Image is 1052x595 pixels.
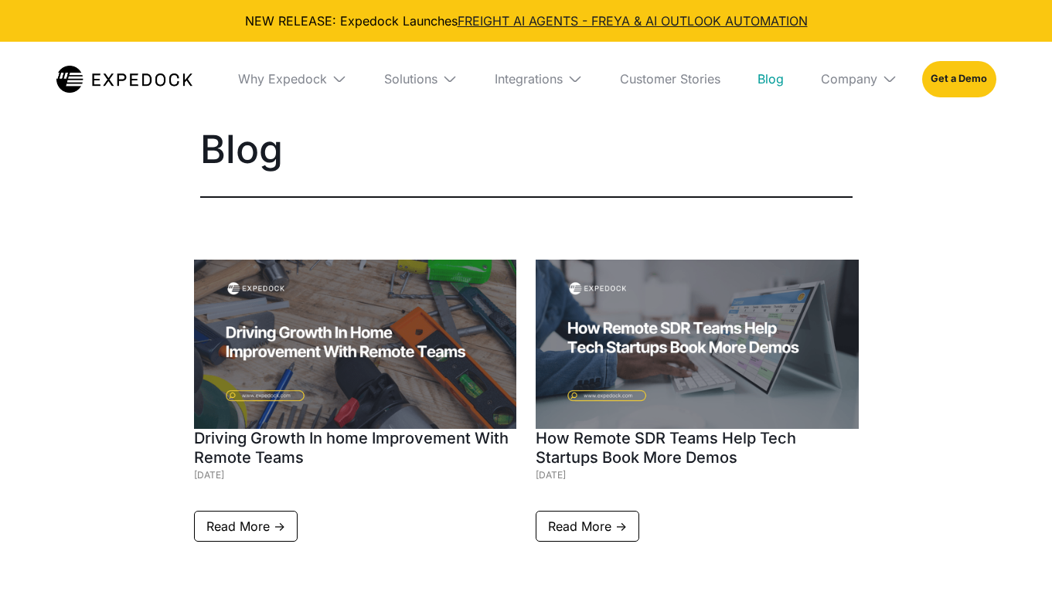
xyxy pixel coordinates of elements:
h1: How Remote SDR Teams Help Tech Startups Book More Demos [536,429,859,467]
div: [DATE] [536,467,859,483]
h1: Driving Growth In home Improvement With Remote Teams [194,429,517,467]
a: Read More -> [194,511,298,542]
h1: Blog [200,130,853,168]
a: Customer Stories [608,42,733,116]
a: Get a Demo [922,61,996,97]
div: Why Expedock [238,71,327,87]
a: FREIGHT AI AGENTS - FREYA & AI OUTLOOK AUTOMATION [458,13,808,29]
a: Blog [745,42,796,116]
div: NEW RELEASE: Expedock Launches [12,12,1040,29]
div: Company [821,71,877,87]
div: [DATE] [194,467,517,483]
div: Solutions [384,71,437,87]
div: Integrations [495,71,563,87]
a: Read More -> [536,511,639,542]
